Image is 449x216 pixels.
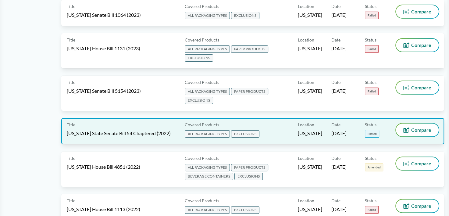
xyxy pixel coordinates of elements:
span: EXCLUSIONS [234,173,263,180]
span: [US_STATE] Senate Bill 5154 (2023) [67,88,141,94]
span: [US_STATE] House Bill 1131 (2023) [67,45,140,52]
button: Compare [396,124,439,136]
span: Compare [411,161,431,166]
span: Covered Products [185,121,219,128]
span: EXCLUSIONS [231,12,259,19]
span: PAPER PRODUCTS [231,164,268,171]
span: [US_STATE] [298,12,322,18]
span: Date [331,79,340,85]
span: [US_STATE] [298,88,322,94]
span: Compare [411,85,431,90]
span: [US_STATE] [298,164,322,170]
span: Date [331,197,340,204]
button: Compare [396,81,439,94]
span: ALL PACKAGING TYPES [185,130,230,138]
span: Date [331,37,340,43]
span: PAPER PRODUCTS [231,88,268,95]
span: Location [298,3,314,9]
span: [DATE] [331,164,347,170]
span: Status [365,121,376,128]
span: Title [67,155,75,161]
span: ALL PACKAGING TYPES [185,164,230,171]
span: [US_STATE] House Bill 1113 (2022) [67,206,140,213]
span: [US_STATE] [298,45,322,52]
span: [US_STATE] House Bill 4851 (2022) [67,164,140,170]
span: Title [67,3,75,9]
span: [US_STATE] State Senate Bill 54 Chaptered (2022) [67,130,171,137]
span: Failed [365,88,379,95]
button: Compare [396,39,439,52]
span: Location [298,79,314,85]
span: Covered Products [185,155,219,161]
span: Title [67,37,75,43]
span: EXCLUSIONS [231,206,259,214]
span: ALL PACKAGING TYPES [185,12,230,19]
span: Location [298,37,314,43]
span: Status [365,155,376,161]
button: Compare [396,200,439,212]
button: Compare [396,5,439,18]
span: Covered Products [185,3,219,9]
button: Compare [396,157,439,170]
span: Failed [365,45,379,53]
span: [DATE] [331,206,347,213]
span: ALL PACKAGING TYPES [185,88,230,95]
span: Failed [365,12,379,19]
span: [DATE] [331,130,347,137]
span: Amended [365,164,383,171]
span: [DATE] [331,12,347,18]
span: EXCLUSIONS [185,54,213,62]
span: [US_STATE] [298,130,322,137]
span: Compare [411,128,431,132]
span: Location [298,155,314,161]
span: Covered Products [185,37,219,43]
span: Compare [411,43,431,48]
span: Date [331,121,340,128]
span: Passed [365,130,379,138]
span: Status [365,37,376,43]
span: Compare [411,203,431,208]
span: Covered Products [185,197,219,204]
span: Title [67,197,75,204]
span: BEVERAGE CONTAINERS [185,173,233,180]
span: [DATE] [331,88,347,94]
span: ALL PACKAGING TYPES [185,206,230,214]
span: Date [331,155,340,161]
span: EXCLUSIONS [231,130,259,138]
span: Title [67,79,75,85]
span: [US_STATE] [298,206,322,213]
span: Title [67,121,75,128]
span: Status [365,197,376,204]
span: PAPER PRODUCTS [231,45,268,53]
span: Covered Products [185,79,219,85]
span: Failed [365,206,379,214]
span: Status [365,3,376,9]
span: [US_STATE] Senate Bill 1064 (2023) [67,12,141,18]
span: [DATE] [331,45,347,52]
span: Compare [411,9,431,14]
span: EXCLUSIONS [185,97,213,104]
span: Date [331,3,340,9]
span: ALL PACKAGING TYPES [185,45,230,53]
span: Status [365,79,376,85]
span: Location [298,121,314,128]
span: Location [298,197,314,204]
